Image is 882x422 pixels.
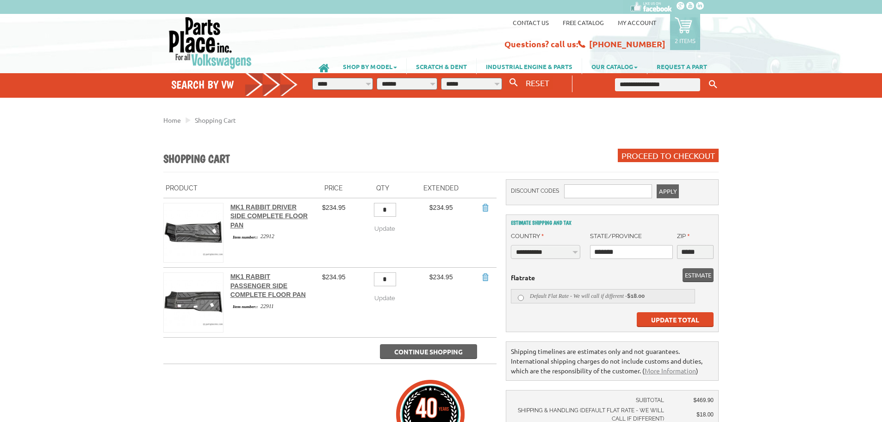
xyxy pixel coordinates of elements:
span: $234.95 [322,273,346,281]
td: Subtotal [511,395,669,405]
a: Contact us [513,19,549,26]
a: REQUEST A PART [647,58,716,74]
div: Shipping timelines are estimates only and not guarantees. International shipping charges do not i... [506,341,719,381]
img: Parts Place Inc! [168,16,253,69]
button: RESET [522,76,553,89]
a: Remove Item [480,203,490,212]
a: INDUSTRIAL ENGINE & PARTS [477,58,582,74]
button: Apply [657,184,679,198]
span: Update [374,225,395,232]
span: Update Total [651,315,699,324]
a: Home [163,116,181,124]
dt: flatrate [511,273,714,282]
span: Item number:: [230,234,261,240]
span: Product [166,184,198,192]
span: Proceed to Checkout [621,151,715,160]
span: $234.95 [429,204,453,211]
a: MK1 Rabbit Passenger Side Complete Floor Pan [230,273,306,298]
th: Extended [409,179,474,198]
a: My Account [618,19,656,26]
span: $18.00 [627,293,645,299]
label: Zip [677,232,689,241]
a: Remove Item [480,272,490,282]
label: Discount Codes [511,184,559,198]
span: Apply [659,184,677,198]
label: State/Province [590,232,642,241]
img: MK1 Rabbit Driver Side Complete Floor Pan [164,203,223,263]
span: Price [324,184,343,192]
h4: Search by VW [171,78,298,91]
span: $234.95 [429,273,453,281]
label: Default Flat Rate - We will call if different - [511,289,695,303]
button: Update Total [637,312,714,327]
a: Free Catalog [563,19,604,26]
span: $469.90 [694,397,714,403]
div: 22912 [230,232,309,240]
h2: Estimate Shipping and Tax [511,220,714,226]
a: More Information [645,366,696,375]
a: OUR CATALOG [582,58,647,74]
span: $18.00 [696,411,714,418]
button: Search By VW... [506,76,522,89]
div: 22911 [230,302,309,310]
img: MK1 Rabbit Passenger Side Complete Floor Pan [164,273,223,332]
span: $234.95 [322,204,346,211]
span: RESET [526,78,549,88]
button: Keyword Search [706,77,720,92]
a: MK1 Rabbit Driver Side Complete Floor Pan [230,203,308,229]
button: Estimate [683,268,714,282]
span: Update [374,295,395,302]
span: Estimate [685,268,711,282]
a: 2 items [670,14,700,50]
h1: Shopping Cart [163,152,230,167]
button: Continue Shopping [380,344,477,359]
a: SHOP BY MODEL [334,58,406,74]
span: Continue Shopping [394,347,463,356]
label: Country [511,232,544,241]
a: SCRATCH & DENT [407,58,476,74]
button: Proceed to Checkout [618,149,719,162]
p: 2 items [675,37,696,44]
a: Shopping Cart [195,116,236,124]
span: Item number:: [230,303,261,310]
th: Qty [357,179,409,198]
